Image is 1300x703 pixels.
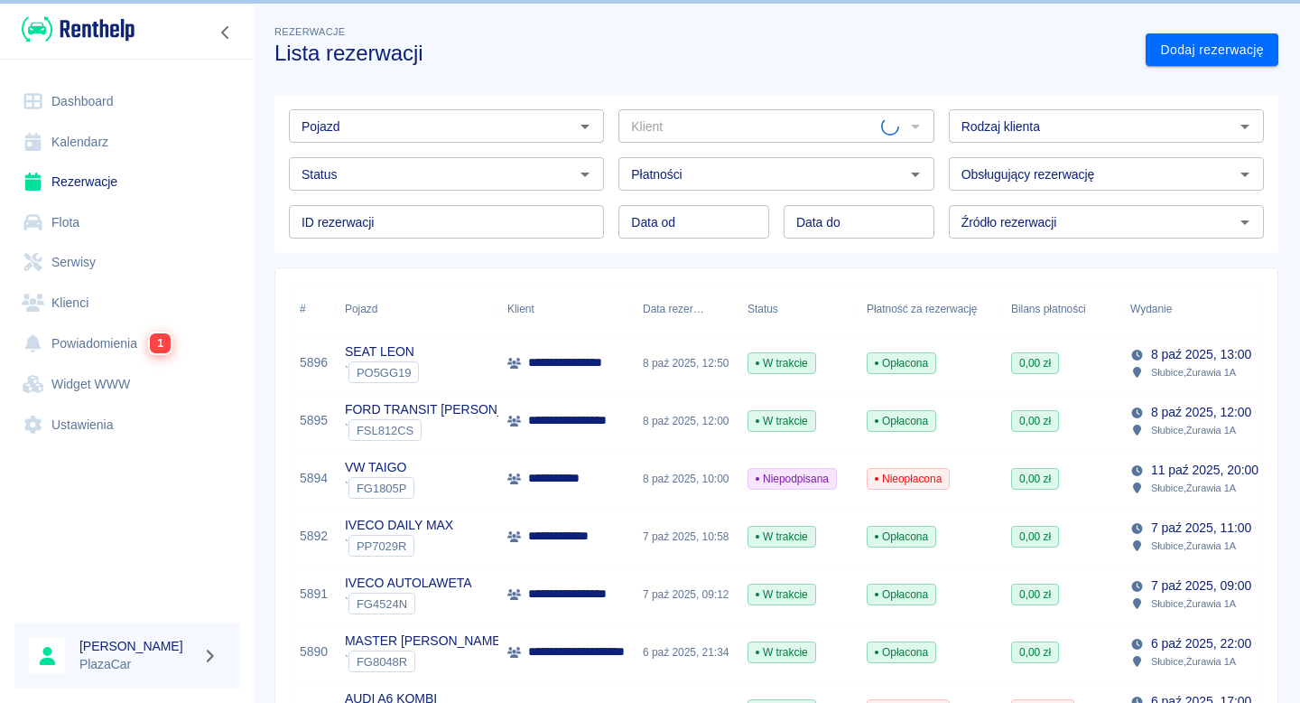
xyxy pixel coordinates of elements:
span: FG4524N [349,597,414,611]
div: Status [738,284,858,334]
span: PP7029R [349,539,413,553]
p: VW TAIGO [345,458,414,477]
span: Opłacona [868,586,935,603]
p: Słubice , Żurawia 1A [1151,653,1236,670]
span: FG8048R [349,655,414,669]
span: W trakcie [748,586,815,603]
p: 8 paź 2025, 12:00 [1151,403,1251,422]
div: # [300,284,306,334]
div: ` [345,419,544,441]
div: ` [345,535,453,557]
a: Klienci [14,283,239,323]
a: 5894 [300,469,328,488]
div: 7 paź 2025, 09:12 [634,566,738,623]
a: Kalendarz [14,122,239,163]
a: Widget WWW [14,364,239,405]
div: Bilans płatności [1002,284,1121,334]
span: Nieopłacona [868,471,949,487]
span: Opłacona [868,413,935,429]
button: Sort [704,296,729,322]
div: ` [345,593,472,614]
div: Data rezerwacji [643,284,704,334]
span: 0,00 zł [1012,644,1058,661]
p: Słubice , Żurawia 1A [1151,364,1236,380]
div: ` [345,361,419,383]
p: IVECO AUTOLAWETA [345,574,472,593]
div: 8 paź 2025, 12:50 [634,334,738,392]
p: FORD TRANSIT [PERSON_NAME] [345,400,544,419]
div: Data rezerwacji [634,284,738,334]
div: Płatność za rezerwację [858,284,1002,334]
a: 5895 [300,411,328,430]
p: 7 paź 2025, 11:00 [1151,519,1251,538]
p: Słubice , Żurawia 1A [1151,538,1236,554]
span: Opłacona [868,355,935,371]
button: Otwórz [572,162,598,187]
div: ` [345,477,414,499]
span: Opłacona [868,644,935,661]
button: Zwiń nawigację [212,21,239,44]
div: Bilans płatności [1011,284,1086,334]
div: Status [747,284,778,334]
span: FSL812CS [349,424,421,437]
a: Renthelp logo [14,14,135,44]
a: Powiadomienia1 [14,323,239,364]
a: 5896 [300,353,328,372]
span: FG1805P [349,482,413,495]
span: W trakcie [748,413,815,429]
a: 5890 [300,642,328,661]
span: 0,00 zł [1012,471,1058,487]
button: Otwórz [1232,162,1258,187]
p: SEAT LEON [345,342,419,361]
div: Klient [498,284,634,334]
div: Pojazd [345,284,377,334]
input: DD.MM.YYYY [784,205,934,239]
span: Opłacona [868,529,935,545]
p: Słubice , Żurawia 1A [1151,480,1236,496]
p: 8 paź 2025, 13:00 [1151,345,1251,364]
div: Płatność za rezerwację [867,284,978,334]
p: PlazaCar [79,655,195,674]
p: 7 paź 2025, 09:00 [1151,576,1251,595]
span: Rezerwacje [274,26,345,37]
p: 11 paź 2025, 20:00 [1151,461,1258,480]
a: 5891 [300,585,328,604]
a: Rezerwacje [14,162,239,202]
span: Niepodpisana [748,471,836,487]
div: Wydanie [1130,284,1172,334]
span: 0,00 zł [1012,529,1058,545]
p: Słubice , Żurawia 1A [1151,422,1236,438]
button: Otwórz [1232,114,1258,139]
p: Słubice , Żurawia 1A [1151,595,1236,612]
input: DD.MM.YYYY [618,205,769,239]
button: Otwórz [903,162,928,187]
a: Dashboard [14,81,239,122]
span: 0,00 zł [1012,355,1058,371]
h6: [PERSON_NAME] [79,637,195,655]
span: 0,00 zł [1012,413,1058,429]
div: 8 paź 2025, 10:00 [634,450,738,508]
button: Otwórz [572,114,598,139]
span: 0,00 zł [1012,586,1058,603]
span: 1 [150,333,171,353]
div: Pojazd [336,284,498,334]
div: 7 paź 2025, 10:58 [634,508,738,566]
p: IVECO DAILY MAX [345,516,453,535]
span: PO5GG19 [349,366,418,380]
h3: Lista rezerwacji [274,41,1131,66]
button: Sort [1172,296,1197,322]
p: 6 paź 2025, 22:00 [1151,634,1251,653]
a: Ustawienia [14,405,239,445]
div: 8 paź 2025, 12:00 [634,392,738,450]
p: MASTER [PERSON_NAME] [345,632,504,651]
div: 6 paź 2025, 21:34 [634,623,738,681]
button: Otwórz [1232,210,1258,235]
div: ` [345,651,504,672]
span: W trakcie [748,644,815,661]
span: W trakcie [748,355,815,371]
img: Renthelp logo [22,14,135,44]
div: # [291,284,336,334]
span: W trakcie [748,529,815,545]
a: Serwisy [14,242,239,283]
a: Dodaj rezerwację [1146,33,1278,67]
